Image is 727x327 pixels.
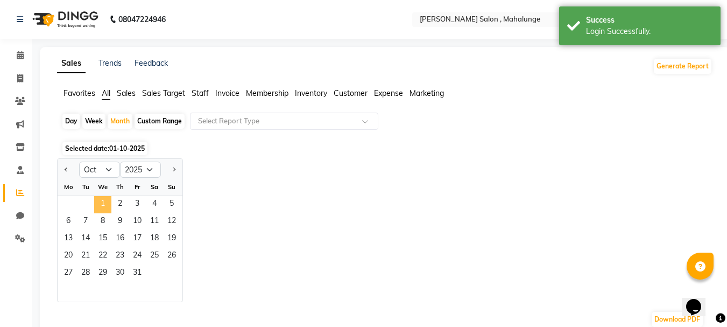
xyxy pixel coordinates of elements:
[334,88,368,98] span: Customer
[108,114,132,129] div: Month
[215,88,239,98] span: Invoice
[62,114,80,129] div: Day
[118,4,166,34] b: 08047224946
[163,196,180,213] div: Sunday, October 5, 2025
[129,196,146,213] span: 3
[146,231,163,248] span: 18
[146,231,163,248] div: Saturday, October 18, 2025
[77,213,94,231] span: 7
[129,265,146,282] span: 31
[94,265,111,282] div: Wednesday, October 29, 2025
[111,248,129,265] span: 23
[111,265,129,282] span: 30
[60,178,77,196] div: Mo
[146,248,163,265] span: 25
[682,284,716,316] iframe: chat widget
[146,213,163,231] div: Saturday, October 11, 2025
[146,178,163,196] div: Sa
[60,248,77,265] span: 20
[27,4,101,34] img: logo
[60,265,77,282] div: Monday, October 27, 2025
[77,231,94,248] span: 14
[163,231,180,248] div: Sunday, October 19, 2025
[111,231,129,248] span: 16
[163,196,180,213] span: 5
[77,248,94,265] span: 21
[111,248,129,265] div: Thursday, October 23, 2025
[295,88,327,98] span: Inventory
[586,15,712,26] div: Success
[111,213,129,231] div: Thursday, October 9, 2025
[129,231,146,248] div: Friday, October 17, 2025
[163,248,180,265] span: 26
[94,231,111,248] span: 15
[163,248,180,265] div: Sunday, October 26, 2025
[129,231,146,248] span: 17
[77,213,94,231] div: Tuesday, October 7, 2025
[146,248,163,265] div: Saturday, October 25, 2025
[62,161,70,178] button: Previous month
[98,58,122,68] a: Trends
[94,178,111,196] div: We
[135,114,185,129] div: Custom Range
[652,312,703,327] button: Download PDF
[60,213,77,231] div: Monday, October 6, 2025
[94,196,111,213] span: 1
[57,54,86,73] a: Sales
[77,231,94,248] div: Tuesday, October 14, 2025
[111,265,129,282] div: Thursday, October 30, 2025
[163,213,180,231] div: Sunday, October 12, 2025
[117,88,136,98] span: Sales
[654,59,711,74] button: Generate Report
[192,88,209,98] span: Staff
[146,196,163,213] div: Saturday, October 4, 2025
[109,144,145,152] span: 01-10-2025
[77,265,94,282] span: 28
[77,178,94,196] div: Tu
[163,231,180,248] span: 19
[94,265,111,282] span: 29
[63,88,95,98] span: Favorites
[60,231,77,248] span: 13
[111,231,129,248] div: Thursday, October 16, 2025
[111,196,129,213] div: Thursday, October 2, 2025
[146,196,163,213] span: 4
[129,265,146,282] div: Friday, October 31, 2025
[94,248,111,265] div: Wednesday, October 22, 2025
[586,26,712,37] div: Login Successfully.
[60,265,77,282] span: 27
[94,213,111,231] div: Wednesday, October 8, 2025
[410,88,444,98] span: Marketing
[62,142,147,155] span: Selected date:
[111,178,129,196] div: Th
[129,213,146,231] div: Friday, October 10, 2025
[60,248,77,265] div: Monday, October 20, 2025
[94,213,111,231] span: 8
[94,196,111,213] div: Wednesday, October 1, 2025
[246,88,288,98] span: Membership
[163,213,180,231] span: 12
[60,231,77,248] div: Monday, October 13, 2025
[129,196,146,213] div: Friday, October 3, 2025
[142,88,185,98] span: Sales Target
[102,88,110,98] span: All
[129,213,146,231] span: 10
[79,162,120,178] select: Select month
[77,265,94,282] div: Tuesday, October 28, 2025
[82,114,105,129] div: Week
[374,88,403,98] span: Expense
[120,162,161,178] select: Select year
[77,248,94,265] div: Tuesday, October 21, 2025
[111,213,129,231] span: 9
[111,196,129,213] span: 2
[94,231,111,248] div: Wednesday, October 15, 2025
[163,178,180,196] div: Su
[60,213,77,231] span: 6
[129,248,146,265] span: 24
[94,248,111,265] span: 22
[146,213,163,231] span: 11
[129,178,146,196] div: Fr
[129,248,146,265] div: Friday, October 24, 2025
[170,161,178,178] button: Next month
[135,58,168,68] a: Feedback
